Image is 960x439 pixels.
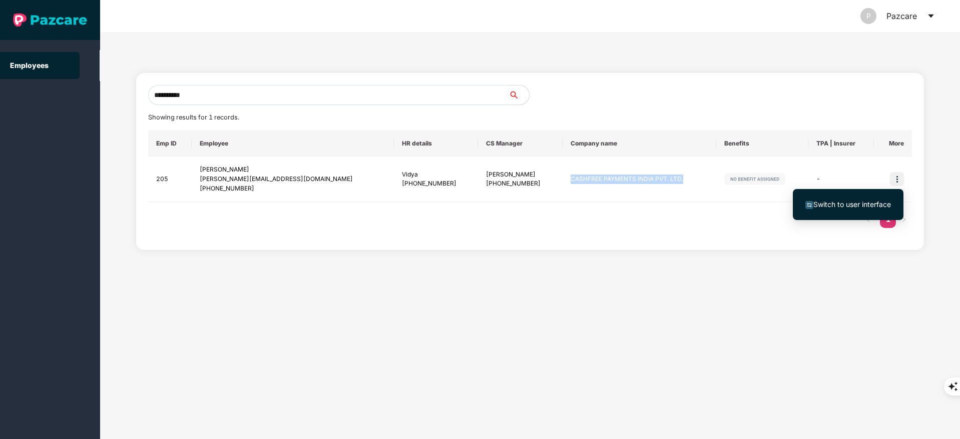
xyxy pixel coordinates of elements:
[192,130,394,157] th: Employee
[927,12,935,20] span: caret-down
[394,130,478,157] th: HR details
[486,170,554,179] div: [PERSON_NAME]
[486,179,554,188] div: [PHONE_NUMBER]
[724,173,785,185] img: svg+xml;base64,PHN2ZyB4bWxucz0iaHR0cDovL3d3dy53My5vcmcvMjAwMC9zdmciIHdpZHRoPSIxMjIiIGhlaWdodD0iMj...
[874,130,912,157] th: More
[808,130,874,157] th: TPA | Insurer
[805,201,813,209] img: svg+xml;base64,PHN2ZyB4bWxucz0iaHR0cDovL3d3dy53My5vcmcvMjAwMC9zdmciIHdpZHRoPSIxNiIgaGVpZ2h0PSIxNi...
[901,216,907,222] span: right
[200,174,386,184] div: [PERSON_NAME][EMAIL_ADDRESS][DOMAIN_NAME]
[402,179,470,188] div: [PHONE_NUMBER]
[816,174,866,184] div: -
[148,157,192,202] td: 205
[813,200,891,208] span: Switch to user interface
[509,91,529,99] span: search
[866,8,871,24] span: P
[148,130,192,157] th: Emp ID
[200,184,386,193] div: [PHONE_NUMBER]
[509,85,530,105] button: search
[896,212,912,228] li: Next Page
[10,61,49,69] a: Employees
[890,172,904,186] img: icon
[716,130,808,157] th: Benefits
[402,170,470,179] div: Vidya
[896,212,912,228] button: right
[478,130,562,157] th: CS Manager
[148,113,239,121] span: Showing results for 1 records.
[200,165,386,174] div: [PERSON_NAME]
[563,130,716,157] th: Company name
[563,157,716,202] td: CASHFREE PAYMENTS INDIA PVT. LTD.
